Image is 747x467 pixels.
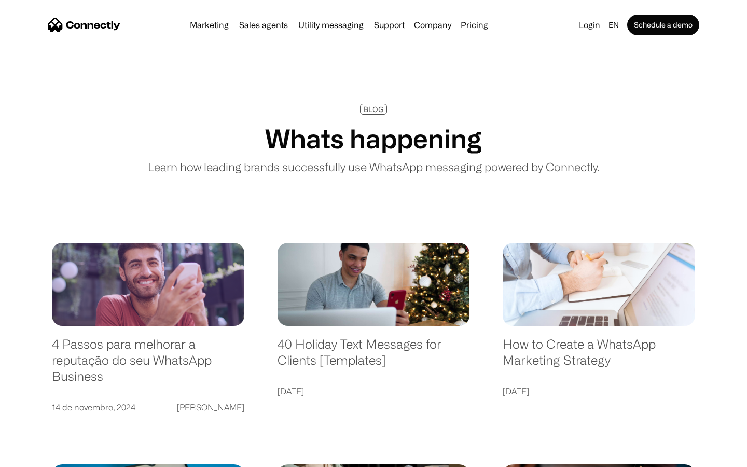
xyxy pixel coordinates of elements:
div: 14 de novembro, 2024 [52,400,135,415]
ul: Language list [21,449,62,463]
a: Sales agents [235,21,292,29]
a: 40 Holiday Text Messages for Clients [Templates] [278,336,470,378]
div: en [608,18,619,32]
a: 4 Passos para melhorar a reputação do seu WhatsApp Business [52,336,244,394]
div: Company [414,18,451,32]
div: BLOG [364,105,383,113]
aside: Language selected: English [10,449,62,463]
a: Marketing [186,21,233,29]
a: Pricing [457,21,492,29]
a: Utility messaging [294,21,368,29]
a: Schedule a demo [627,15,699,35]
a: How to Create a WhatsApp Marketing Strategy [503,336,695,378]
div: [DATE] [278,384,304,399]
a: Login [575,18,604,32]
h1: Whats happening [265,123,482,154]
div: [DATE] [503,384,529,399]
div: [PERSON_NAME] [177,400,244,415]
a: Support [370,21,409,29]
p: Learn how leading brands successfully use WhatsApp messaging powered by Connectly. [148,158,599,175]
